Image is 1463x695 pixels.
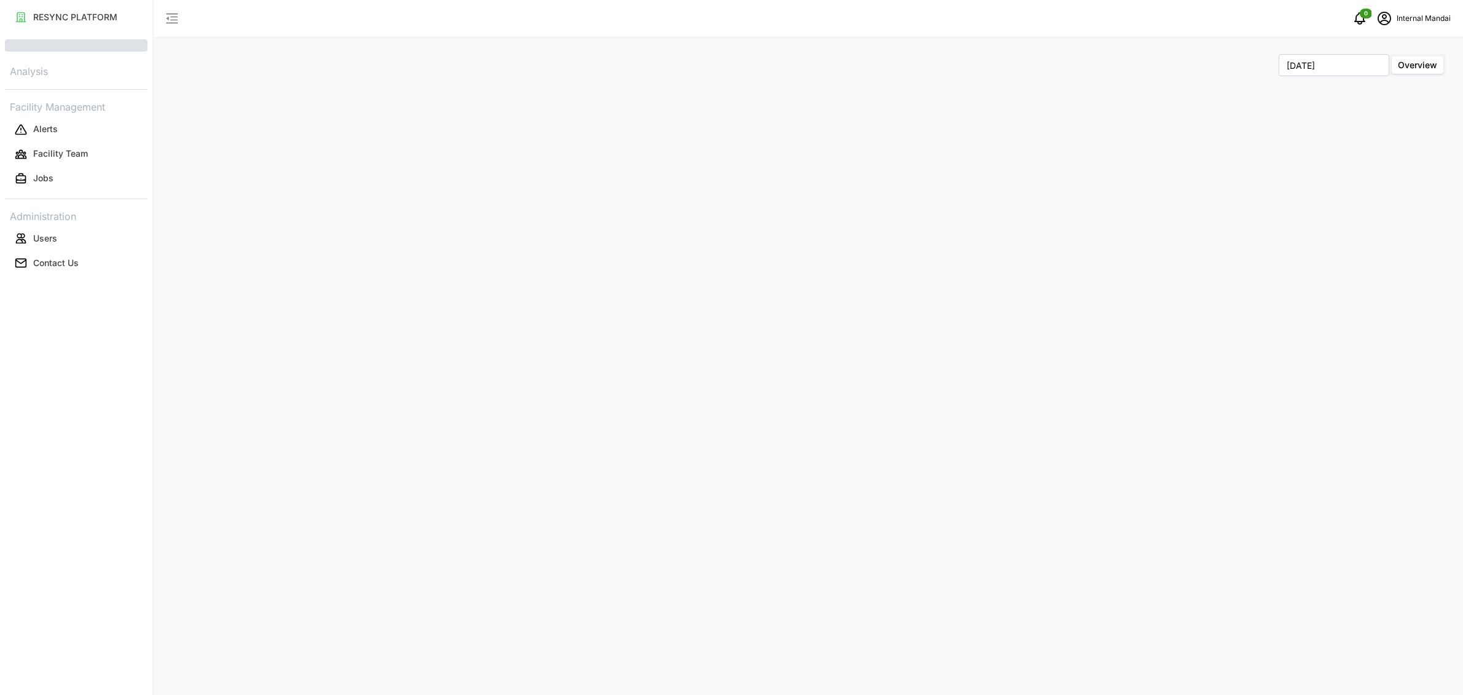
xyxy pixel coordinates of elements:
input: Select Month [1279,54,1389,76]
button: Jobs [5,168,147,190]
button: Facility Team [5,143,147,165]
p: Alerts [33,123,58,135]
button: Contact Us [5,252,147,274]
a: Facility Team [5,142,147,167]
button: notifications [1347,6,1372,31]
p: Internal Mandai [1397,13,1451,25]
p: Administration [5,206,147,224]
a: RESYNC PLATFORM [5,5,147,29]
a: Users [5,226,147,251]
p: Jobs [33,172,53,184]
span: Overview [1398,60,1437,70]
button: RESYNC PLATFORM [5,6,147,28]
button: schedule [1372,6,1397,31]
a: Contact Us [5,251,147,275]
p: Analysis [5,61,147,79]
a: Jobs [5,167,147,191]
p: Users [33,232,57,245]
p: Facility Management [5,97,147,115]
p: Contact Us [33,257,79,269]
p: Facility Team [33,147,88,160]
p: RESYNC PLATFORM [33,11,117,23]
button: Users [5,227,147,249]
a: Alerts [5,117,147,142]
button: Alerts [5,119,147,141]
span: 0 [1364,9,1368,18]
